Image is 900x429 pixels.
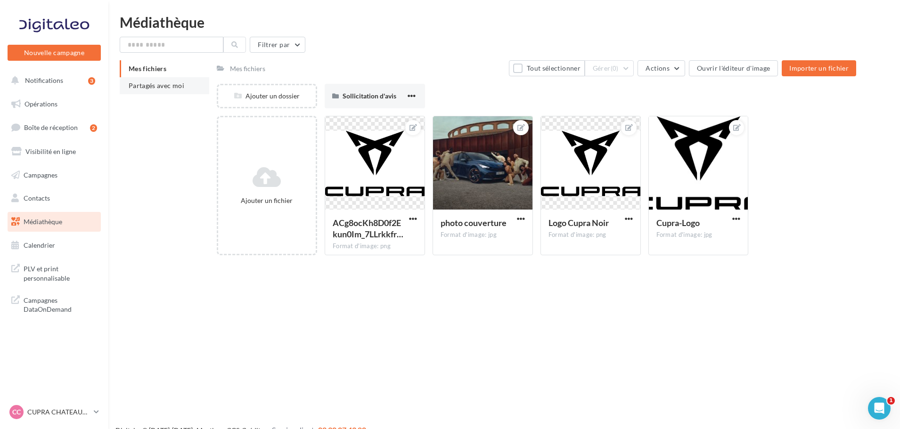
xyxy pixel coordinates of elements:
span: Logo Cupra Noir [548,218,609,228]
span: Opérations [25,100,57,108]
button: Notifications 3 [6,71,99,90]
div: Format d'image: png [548,231,633,239]
span: Contacts [24,194,50,202]
span: PLV et print personnalisable [24,262,97,283]
span: Sollicitation d'avis [343,92,396,100]
span: ACg8ocKh8D0f2Ekun0Im_7LLrkkfrVGuB8DTMbTjXpdXZp6x7tOS-RM [333,218,403,239]
a: Visibilité en ligne [6,142,103,162]
span: Boîte de réception [24,123,78,131]
a: Campagnes [6,165,103,185]
span: Cupra-Logo [656,218,700,228]
span: Calendrier [24,241,55,249]
span: Mes fichiers [129,65,166,73]
button: Filtrer par [250,37,305,53]
a: PLV et print personnalisable [6,259,103,286]
span: photo couverture [441,218,507,228]
div: Ajouter un dossier [218,91,316,101]
span: Actions [646,64,669,72]
a: Médiathèque [6,212,103,232]
a: Calendrier [6,235,103,255]
span: Visibilité en ligne [25,147,76,155]
div: 3 [88,77,95,85]
button: Importer un fichier [782,60,856,76]
span: Médiathèque [24,218,62,226]
iframe: Intercom live chat [868,397,891,420]
span: (0) [611,65,619,72]
span: Notifications [25,76,63,84]
button: Gérer(0) [585,60,634,76]
button: Tout sélectionner [509,60,584,76]
button: Nouvelle campagne [8,45,101,61]
p: CUPRA CHATEAUROUX [27,407,90,417]
div: Médiathèque [120,15,889,29]
a: CC CUPRA CHATEAUROUX [8,403,101,421]
div: Ajouter un fichier [222,196,312,205]
span: CC [12,407,21,417]
div: Format d'image: jpg [656,231,741,239]
span: Campagnes DataOnDemand [24,294,97,314]
div: 2 [90,124,97,132]
span: Importer un fichier [789,64,849,72]
div: Mes fichiers [230,64,265,73]
span: Campagnes [24,170,57,178]
button: Ouvrir l'éditeur d'image [689,60,778,76]
a: Contacts [6,188,103,208]
a: Boîte de réception2 [6,117,103,138]
a: Campagnes DataOnDemand [6,290,103,318]
a: Opérations [6,94,103,114]
div: Format d'image: jpg [441,231,525,239]
button: Actions [638,60,685,76]
span: Partagés avec moi [129,81,184,89]
span: 1 [887,397,895,405]
div: Format d'image: png [333,242,417,251]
